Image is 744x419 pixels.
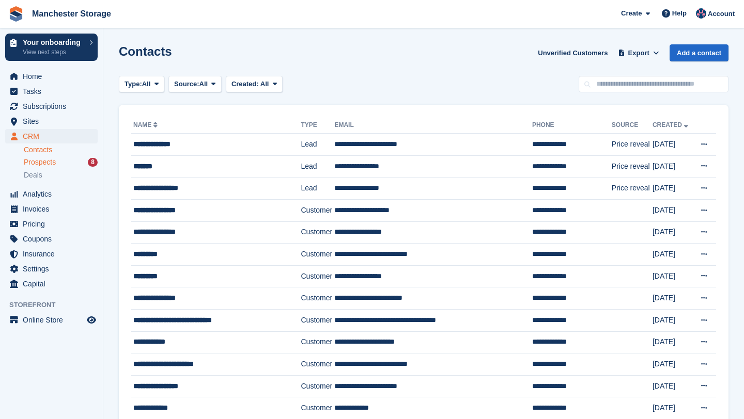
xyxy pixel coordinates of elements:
a: Preview store [85,314,98,326]
div: 8 [88,158,98,167]
td: Price reveal [612,178,653,200]
a: Created [653,121,690,128]
td: [DATE] [653,331,693,353]
p: View next steps [23,47,84,57]
span: Create [621,8,642,19]
a: menu [5,69,98,84]
a: menu [5,99,98,114]
td: Customer [301,309,334,331]
span: Storefront [9,300,103,310]
span: Export [628,48,649,58]
td: Customer [301,353,334,376]
button: Export [616,44,661,61]
a: menu [5,114,98,128]
span: Prospects [24,157,56,167]
td: [DATE] [653,199,693,221]
span: Subscriptions [23,99,85,114]
a: menu [5,202,98,216]
th: Email [334,117,532,134]
td: Customer [301,375,334,397]
span: Created: [231,80,259,88]
a: menu [5,313,98,327]
span: Account [708,9,735,19]
td: Lead [301,134,334,156]
span: Type: [125,79,142,89]
td: [DATE] [653,287,693,310]
td: Customer [301,265,334,287]
td: [DATE] [653,265,693,287]
span: Capital [23,277,85,291]
a: menu [5,247,98,261]
td: Price reveal [612,155,653,178]
a: menu [5,277,98,291]
p: Your onboarding [23,39,84,46]
td: [DATE] [653,155,693,178]
span: Source: [174,79,199,89]
a: Prospects 8 [24,157,98,168]
a: Manchester Storage [28,5,115,22]
button: Source: All [168,76,222,93]
span: Sites [23,114,85,128]
img: stora-icon-8386f47178a22dfd0bd8f6a31ec36ba5ce8667c1dd55bd0f319d3a0aa187defe.svg [8,6,24,22]
a: Unverified Customers [534,44,612,61]
span: Deals [24,170,42,180]
span: Online Store [23,313,85,327]
th: Source [612,117,653,134]
a: menu [5,217,98,231]
span: All [199,79,208,89]
button: Created: All [226,76,283,93]
a: menu [5,232,98,246]
a: Contacts [24,145,98,155]
span: Pricing [23,217,85,231]
h1: Contacts [119,44,172,58]
td: Customer [301,287,334,310]
span: All [142,79,151,89]
a: menu [5,84,98,99]
a: Name [133,121,160,128]
span: Help [672,8,687,19]
a: menu [5,262,98,276]
td: Price reveal [612,134,653,156]
td: [DATE] [653,134,693,156]
span: Home [23,69,85,84]
td: Customer [301,244,334,266]
td: Lead [301,155,334,178]
span: All [260,80,269,88]
th: Type [301,117,334,134]
span: Settings [23,262,85,276]
th: Phone [532,117,612,134]
td: [DATE] [653,309,693,331]
td: [DATE] [653,178,693,200]
span: Coupons [23,232,85,246]
a: menu [5,187,98,201]
a: Add a contact [670,44,729,61]
a: menu [5,129,98,143]
span: CRM [23,129,85,143]
a: Your onboarding View next steps [5,34,98,61]
td: [DATE] [653,244,693,266]
span: Insurance [23,247,85,261]
td: Customer [301,221,334,244]
td: Lead [301,178,334,200]
span: Analytics [23,187,85,201]
span: Invoices [23,202,85,216]
td: Customer [301,331,334,353]
td: [DATE] [653,375,693,397]
span: Tasks [23,84,85,99]
td: Customer [301,199,334,221]
button: Type: All [119,76,164,93]
a: Deals [24,170,98,181]
td: [DATE] [653,221,693,244]
td: [DATE] [653,353,693,376]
